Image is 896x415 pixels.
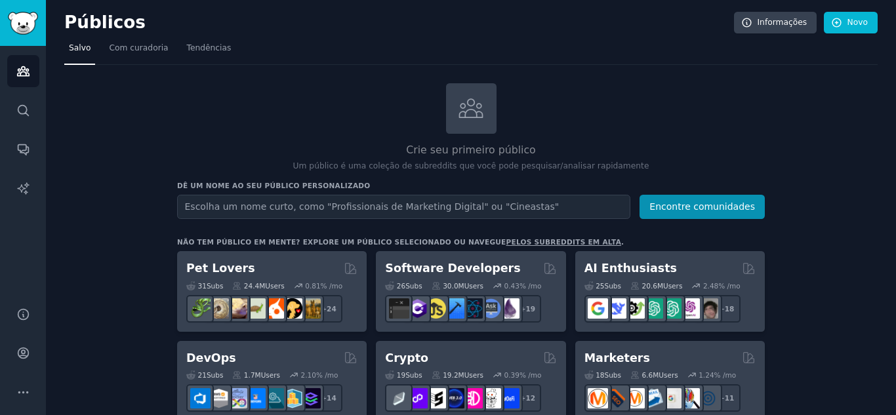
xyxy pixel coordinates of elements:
[8,12,38,35] img: Logotipo do GummySearch
[698,388,718,408] img: OnlineMarketing
[385,281,422,290] div: 26 Sub s
[300,388,321,408] img: PlatformEngineers
[514,384,541,412] div: + 12
[514,295,541,323] div: + 19
[209,298,229,319] img: ballpython
[584,260,677,277] h2: AI Enthusiasts
[190,298,211,319] img: herpetology
[227,388,247,408] img: Docker_DevOps
[264,298,284,319] img: cockatiel
[462,298,483,319] img: reactnative
[713,384,741,412] div: + 11
[186,281,223,290] div: 31 Sub s
[315,295,342,323] div: + 24
[186,260,255,277] h2: Pet Lovers
[301,370,338,380] div: 2.10 % /mo
[232,281,284,290] div: 24.4M Users
[227,298,247,319] img: leopardgeckos
[407,388,428,408] img: 0xPolygon
[209,388,229,408] img: AWS_Certified_Experts
[699,370,736,380] div: 1.24 % /mo
[481,298,501,319] img: AskComputerScience
[407,298,428,319] img: csharp
[245,298,266,319] img: turtle
[499,298,519,319] img: elixir
[177,182,370,189] font: Dê um nome ao seu público personalizado
[264,388,284,408] img: platformengineering
[426,298,446,319] img: learnjavascript
[824,12,878,34] a: Novo
[499,388,519,408] img: defi_
[504,370,542,380] div: 0.39 % /mo
[104,38,173,65] a: Com curadoria
[713,295,741,323] div: + 18
[385,350,428,366] h2: Crypto
[385,260,520,277] h2: Software Developers
[584,281,621,290] div: 25 Sub s
[680,388,700,408] img: MarketingResearch
[389,298,409,319] img: software
[300,298,321,319] img: dogbreed
[245,388,266,408] img: DevOpsLinks
[426,388,446,408] img: ethstaker
[588,388,608,408] img: content_marketing
[293,161,649,170] font: Um público é uma coleção de subreddits que você pode pesquisar/analisar rapidamente
[186,370,223,380] div: 21 Sub s
[282,388,302,408] img: aws_cdk
[444,388,464,408] img: web3
[462,388,483,408] img: defiblockchain
[64,12,146,32] font: Públicos
[640,195,765,219] button: Encontre comunidades
[232,370,280,380] div: 1.7M Users
[186,350,236,366] h2: DevOps
[481,388,501,408] img: CryptoNews
[630,370,678,380] div: 6.6M Users
[624,298,645,319] img: AItoolsCatalog
[432,281,483,290] div: 30.0M Users
[584,370,621,380] div: 18 Sub s
[847,18,868,27] font: Novo
[624,388,645,408] img: AskMarketing
[703,281,741,290] div: 2.48 % /mo
[109,43,168,52] font: Com curadoria
[182,38,236,65] a: Tendências
[680,298,700,319] img: OpenAIDev
[606,388,626,408] img: bigseo
[190,388,211,408] img: azuredevops
[282,298,302,319] img: PetAdvice
[389,388,409,408] img: ethfinance
[69,43,91,52] font: Salvo
[649,201,755,212] font: Encontre comunidades
[643,298,663,319] img: chatgpt_promptDesign
[177,195,630,219] input: Escolha um nome curto, como "Profissionais de Marketing Digital" ou "Cineastas"
[64,38,95,65] a: Salvo
[621,238,624,246] font: .
[506,238,622,246] a: pelos subreddits em alta
[177,238,506,246] font: Não tem público em mente? Explore um público selecionado ou navegue
[606,298,626,319] img: DeepSeek
[643,388,663,408] img: Emailmarketing
[758,18,807,27] font: Informações
[385,370,422,380] div: 19 Sub s
[734,12,817,34] a: Informações
[661,298,682,319] img: chatgpt_prompts_
[661,388,682,408] img: googleads
[630,281,682,290] div: 20.6M Users
[588,298,608,319] img: GoogleGeminiAI
[315,384,342,412] div: + 14
[187,43,232,52] font: Tendências
[698,298,718,319] img: ArtificalIntelligence
[432,370,483,380] div: 19.2M Users
[305,281,342,290] div: 0.81 % /mo
[504,281,542,290] div: 0.43 % /mo
[444,298,464,319] img: iOSProgramming
[584,350,650,366] h2: Marketers
[406,144,535,156] font: Crie seu primeiro público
